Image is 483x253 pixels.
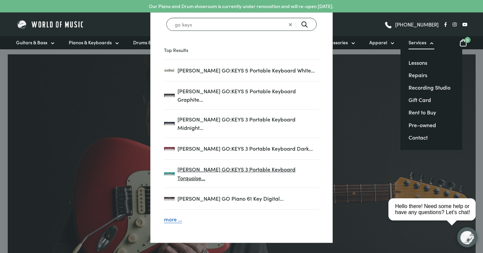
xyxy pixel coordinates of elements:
[164,90,175,101] a: Roland GO:KEYS 5 Portable Keyboard Graphite…
[164,143,175,154] a: Roland GO:KEYS 3 Portable Keyboard Dark…
[284,17,297,20] span: Clear
[164,168,175,179] img: Roland Go Keys 3 Turquoise
[409,96,431,103] a: Gift Card
[164,65,175,76] a: Roland GO:KEYS 5 Portable Keyboard White…
[164,193,175,204] a: Roland GO Piano 61 Key Digital…
[409,121,436,129] a: Pre-owned
[164,193,175,204] img: Roland GO Piano GO61
[384,19,439,30] a: [PHONE_NUMBER]
[409,134,428,141] a: Contact
[164,143,175,154] img: Roland GO:KEYS 3 Portable Keyboard Dark Red Front
[164,90,175,101] img: Roland GO:KEYS 5 Portable Keyboard Graphite Front
[177,115,319,132] a: [PERSON_NAME] GO:KEYS 3 Portable Keyboard Midnight…
[409,59,427,66] a: Lessons
[409,108,436,116] a: Rent to Buy
[16,39,47,46] span: Guitars & Bass
[409,39,426,46] span: Services
[164,65,175,76] img: Roland GO:KEYS 5 Portable Keyboard White Front
[465,37,471,43] span: 0
[177,87,319,104] a: [PERSON_NAME] GO:KEYS 5 Portable Keyboard Graphite…
[164,118,175,129] a: Roland GO:KEYS 3 Portable Keyboard Midnight…
[164,118,175,129] img: Roland GO:KEYS 3 Portable Keyboard Midnight Blue Front
[323,39,348,46] span: Accessories
[409,71,427,79] a: Repairs
[177,165,319,182] a: [PERSON_NAME] GO:KEYS 3 Portable Keyboard Torquoise…
[149,3,333,10] p: Our Piano and Drum showroom is currently under renovation and will re-open [DATE].
[177,66,319,75] a: [PERSON_NAME] GO:KEYS 5 Portable Keyboard White…
[409,84,450,91] a: Recording Studio
[164,168,175,179] a: Roland GO:KEYS 3 Portable Keyboard Torquoise…
[386,179,483,253] iframe: Chat with our support team
[395,22,439,27] span: [PHONE_NUMBER]
[69,39,112,46] span: Pianos & Keyboards
[16,19,85,30] img: World of Music
[177,144,319,153] a: [PERSON_NAME] GO:KEYS 3 Portable Keyboard Dark…
[166,18,317,31] input: Search for a product ...
[133,39,175,46] span: Drums & Percussion
[369,39,387,46] span: Apparel
[177,194,319,203] a: [PERSON_NAME] GO Piano 61 Key Digital…
[164,215,319,224] a: more …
